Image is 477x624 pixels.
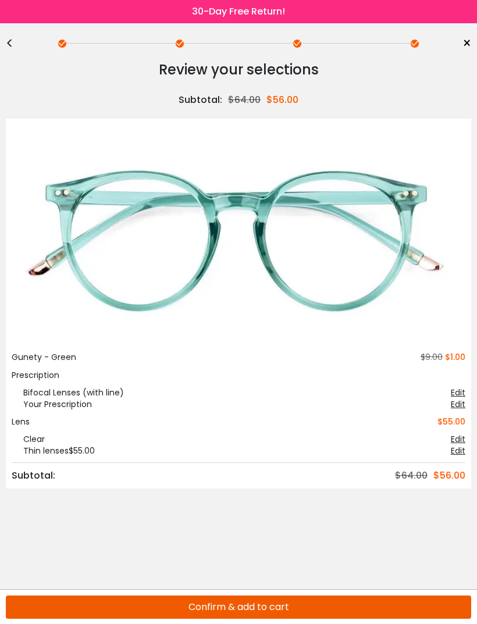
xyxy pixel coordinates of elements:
div: Prescription [12,369,465,381]
a: × [454,35,471,52]
div: Bifocal Lenses (with line) [12,387,124,398]
div: < [6,39,23,48]
div: Review your selections [6,58,471,81]
button: Confirm & add to cart [6,596,471,619]
div: $56.00 [433,469,465,483]
span: $9.00 [416,351,443,363]
div: $64.00 [228,93,266,107]
span: × [462,35,471,52]
div: Subtotal: [179,93,228,107]
div: Edit [451,445,465,457]
div: Edit [451,398,465,410]
div: Edit [451,433,465,445]
div: Thin lenses $55.00 [12,445,95,457]
div: Edit [451,387,465,398]
div: Lens [12,416,30,427]
div: Your Prescription [12,398,92,410]
div: Gunety - Green [12,351,76,363]
span: $1.00 [445,351,465,363]
div: Clear [12,433,45,445]
img: Green Gunety - Plastic Eyeglasses [12,124,465,351]
div: $56.00 [266,93,298,107]
div: $64.00 [395,469,433,483]
div: $55.00 [437,416,465,427]
div: Subtotal: [12,469,61,483]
